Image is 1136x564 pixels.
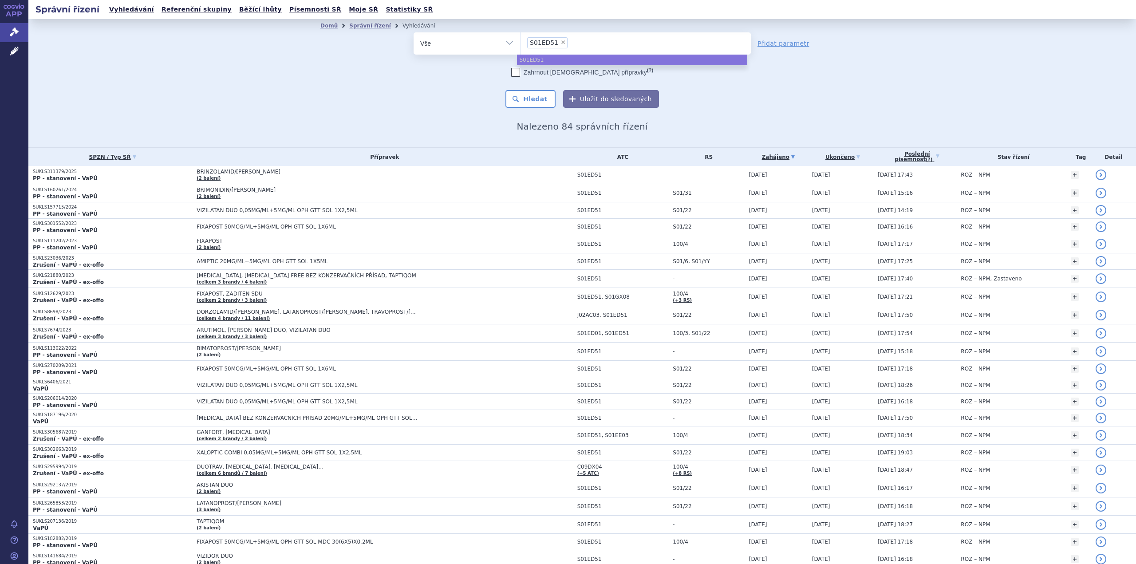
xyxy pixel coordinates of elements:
abbr: (?) [926,157,932,162]
span: S01/22 [673,224,745,230]
a: + [1071,449,1079,457]
span: [DATE] [812,241,830,247]
button: Uložit do sledovaných [563,90,659,108]
a: + [1071,555,1079,563]
span: S01/22 [673,366,745,372]
span: 100/4 [673,464,745,470]
a: + [1071,538,1079,546]
span: [DATE] [812,258,830,264]
span: [DATE] 16:18 [878,398,913,405]
a: + [1071,398,1079,406]
span: ROZ – NPM [961,382,990,388]
p: SUKLS305687/2019 [33,429,192,435]
th: Stav řízení [956,148,1066,166]
a: (celkem 4 brandy / 11 balení) [197,316,270,321]
a: + [1071,240,1079,248]
span: S01/6, S01/YY [673,258,745,264]
span: ROZ – NPM [961,312,990,318]
span: ROZ – NPM [961,521,990,528]
p: SUKLS141684/2019 [33,553,192,559]
th: Přípravek [192,148,572,166]
a: Vyhledávání [106,4,157,16]
span: ROZ – NPM [961,539,990,545]
span: S01ED51 [577,450,669,456]
span: [DATE] 18:27 [878,521,913,528]
span: [DATE] [749,485,767,491]
span: S01/22 [673,398,745,405]
a: detail [1096,519,1106,530]
a: detail [1096,483,1106,493]
p: SUKLS21880/2023 [33,272,192,279]
span: FIXAPOST [197,238,418,244]
span: LATANOPROST/[PERSON_NAME] [197,500,418,506]
p: SUKLS113022/2022 [33,345,192,351]
span: ROZ – NPM [961,330,990,336]
span: ARUTIMOL, [PERSON_NAME] DUO, VIZILATAN DUO [197,327,418,333]
a: Statistiky SŘ [383,4,435,16]
span: FIXAPOST 50MCG/ML+5MG/ML OPH GTT SOL 1X6ML [197,366,418,372]
span: - [673,172,745,178]
span: [DATE] [812,398,830,405]
a: + [1071,223,1079,231]
strong: Zrušení - VaPÚ - ex-offo [33,316,104,322]
p: SUKLS160261/2024 [33,187,192,193]
p: SUKLS7674/2023 [33,327,192,333]
a: + [1071,414,1079,422]
strong: PP - stanovení - VaPÚ [33,227,98,233]
span: [DATE] [749,207,767,213]
a: + [1071,311,1079,319]
a: (2 balení) [197,352,221,357]
span: [DATE] [812,382,830,388]
span: [DATE] [749,241,767,247]
span: [DATE] [749,398,767,405]
span: DORZOLAMID/[PERSON_NAME], LATANOPROST/[PERSON_NAME], TRAVOPROST/[PERSON_NAME] OLIKLA… [197,309,418,315]
a: detail [1096,221,1106,232]
span: [DATE] [749,172,767,178]
p: SUKLS187196/2020 [33,412,192,418]
p: SUKLS111202/2023 [33,238,192,244]
a: Ukončeno [812,151,873,163]
span: [DATE] [812,415,830,421]
span: BRINZOLAMID/[PERSON_NAME] [197,169,418,175]
p: SUKLS8698/2023 [33,309,192,315]
span: ROZ – NPM [961,398,990,405]
a: detail [1096,188,1106,198]
span: [DATE] 16:17 [878,485,913,491]
span: [DATE] [812,467,830,473]
span: ROZ – NPM [961,556,990,562]
span: [DATE] 18:34 [878,432,913,438]
a: + [1071,275,1079,283]
a: + [1071,257,1079,265]
span: VIZILATAN DUO 0,05MG/ML+5MG/ML OPH GTT SOL 1X2,5ML [197,382,418,388]
span: [DATE] [749,276,767,282]
span: BIMATOPROST/[PERSON_NAME] [197,345,418,351]
span: S01ED51 [577,556,669,562]
a: (3 balení) [197,507,221,512]
a: detail [1096,380,1106,390]
a: detail [1096,413,1106,423]
span: - [673,348,745,355]
span: S01ED51 [577,382,669,388]
span: [DATE] 17:50 [878,312,913,318]
span: ROZ – NPM, Zastaveno [961,276,1022,282]
span: [DATE] [812,556,830,562]
span: C09DX04 [577,464,669,470]
span: FIXAPOST 50MCG/ML+5MG/ML OPH GTT SOL MDC 30(6X5)X0,2ML [197,539,418,545]
a: + [1071,431,1079,439]
span: XALOPTIC COMBI 0,05MG/ML+5MG/ML OPH GTT SOL 1X2,5ML [197,450,418,456]
strong: Zrušení - VaPÚ - ex-offo [33,453,104,459]
span: S01ED51 [577,224,669,230]
a: (2 balení) [197,489,221,494]
span: [DATE] [812,330,830,336]
span: [DATE] [812,450,830,456]
p: SUKLS207136/2019 [33,518,192,525]
span: ROZ – NPM [961,485,990,491]
span: [DATE] 17:40 [878,276,913,282]
span: S01ED51 [577,241,669,247]
span: [DATE] [749,556,767,562]
input: S01ED51 [570,37,575,48]
span: VIZILATAN DUO 0,05MG/ML+5MG/ML OPH GTT SOL 1X2,5ML [197,207,418,213]
p: SUKLS6406/2021 [33,379,192,385]
span: GANFORT, [MEDICAL_DATA] [197,429,418,435]
a: + [1071,329,1079,337]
